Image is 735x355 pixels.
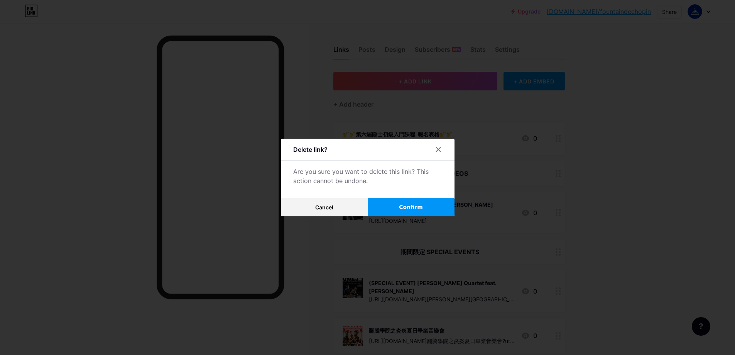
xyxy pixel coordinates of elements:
button: Cancel [281,198,368,216]
button: Confirm [368,198,455,216]
div: Are you sure you want to delete this link? This action cannot be undone. [293,167,442,185]
span: Cancel [315,204,333,211]
span: Confirm [399,203,423,211]
div: Delete link? [293,145,328,154]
